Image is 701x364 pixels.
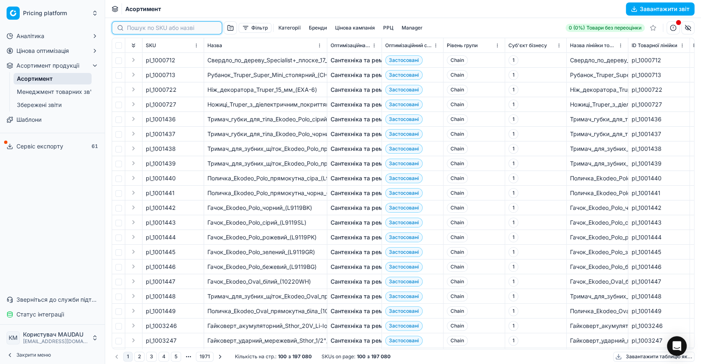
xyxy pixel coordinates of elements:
nav: pagination [112,351,225,362]
div: Ніж_декоратора_Truper_15_мм_(EXA-6) [570,86,625,94]
span: SKU [146,42,156,49]
div: Гачок_Ekodeo_Polo_чорний_(L9119BK) [207,204,324,212]
div: pl_1001447 [632,278,686,286]
span: pl_1001437 [146,130,175,138]
button: 3 [146,352,157,362]
button: 5 [171,352,181,362]
a: Сантехніка та ремонт [331,71,393,79]
div: Тримач_для_зубних_щіток_Ekodeo_Polo_прямий_чорний_(L9117ВК) [207,159,324,168]
button: РРЦ [380,23,397,33]
div: Ножиці_Truper_з_діелектричним_покриттям_150_мм_(TIEL-6) [207,100,324,109]
div: Рубанок_Truper_Super_Mini_столярний_(CH-3) [207,71,324,79]
button: Статус інтеграції [3,308,101,321]
span: Pricing platform [23,9,88,17]
button: Expand [129,158,138,168]
div: Гачок_Ekodeo_Polo_чорний_(L9119BK) [570,204,625,212]
div: pl_1001439 [632,159,686,168]
button: Expand [129,335,138,345]
span: Товари без переоцінки [586,25,641,31]
button: Цінова кампанія [332,23,378,33]
a: Сантехніка та ремонт [331,130,393,138]
button: Expand [129,247,138,257]
span: pl_1001441 [146,189,175,197]
span: Chain [447,55,468,65]
button: Expand [129,70,138,80]
strong: 197 080 [371,353,391,360]
div: Гачок_Ekodeo_Oval_білий_(10220WH) [207,278,324,286]
span: Chain [447,336,468,346]
strong: 100 [357,353,365,360]
span: Chain [447,114,468,124]
a: Сантехніка та ремонт [331,174,393,182]
span: 1 [508,277,518,287]
a: Сантехніка та ремонт [331,248,393,256]
a: Сантехніка та ремонт [331,307,393,315]
div: Гайковерт_акумуляторний_Sthor_20V_Li-Ion_КМ-_150_Nm_тримач_6-гранний_1/4"_(78113) [570,322,625,330]
span: SKUs on page : [322,353,355,360]
span: pl_1001444 [146,233,176,241]
span: Назва лінійки товарів [570,42,616,49]
a: Менеджмент товарних зв'язків [14,86,92,98]
button: Expand all [129,41,138,50]
button: Expand [129,306,138,316]
button: 1 [123,352,133,362]
span: Chain [447,188,468,198]
button: 1971 [196,352,214,362]
a: Сантехніка та ремонт [331,233,393,241]
span: Шаблони [16,116,41,124]
span: Рівень групи [447,42,478,49]
span: Застосовані [385,129,423,139]
span: 1 [508,159,518,168]
div: pl_1000722 [632,86,686,94]
span: Chain [447,277,468,287]
span: Застосовані [385,336,423,346]
span: Застосовані [385,306,423,316]
div: pl_1001445 [632,248,686,256]
span: 1 [508,321,518,331]
span: Chain [447,85,468,95]
button: Сервіс експорту [3,140,101,153]
span: Користувач MAUDAU [23,331,88,338]
div: pl_1000712 [632,56,686,64]
span: 1 [508,85,518,95]
button: Expand [129,232,138,242]
button: Expand [129,114,138,124]
span: 1 [508,129,518,139]
span: pl_1001440 [146,174,176,182]
strong: з [288,353,291,360]
div: Тримач_для_зубних_щіток_Ekodeo_Oval_прямий_білий_(10216WH) [570,292,625,300]
nav: breadcrumb [125,5,161,13]
div: Тримач_для_зубних_щіток_Ekodeo_Polo_прямий_чорний_(L9117ВК) [570,159,625,168]
span: Застосовані [385,70,423,80]
button: Категорії [275,23,304,33]
div: Ножиці_Truper_з_діелектричним_покриттям_150_мм_(TIEL-6) [570,100,625,109]
div: Поличка_Ekodeo_Oval_прямокутна_біла_(10217WH) [207,307,324,315]
button: Аналітика [3,30,101,43]
div: pl_1003247 [632,337,686,345]
span: Chain [447,306,468,316]
div: Рубанок_Truper_Super_Mini_столярний_(CH-3) [570,71,625,79]
button: Завантажити звіт [626,2,694,16]
div: Гачок_Ekodeo_Polo_рожевий_(L9119PK) [570,233,625,241]
span: Закрити меню [16,352,51,358]
strong: з [367,353,370,360]
div: Поличка_Ekodeo_Polo_прямокутна_сіра_(L9118SL) [207,174,324,182]
button: Фільтр [239,23,271,33]
div: Тримач_для_зубних_щіток_Ekodeo_Polo_прямий_сірий_(L9117SL) [207,145,324,153]
span: Chain [447,291,468,301]
span: Зверніться до служби підтримки [16,296,98,304]
a: Сантехніка та ремонт [331,159,393,168]
div: Гайковерт_ударний_мережевий_Sthor_1/2"_(57092) [207,337,324,345]
span: Chain [447,129,468,139]
span: Застосовані [385,188,423,198]
span: Chain [447,262,468,272]
div: pl_1003246 [632,322,686,330]
a: Сантехніка та ремонт [331,292,393,300]
div: Поличка_Ekodeo_Polo_прямокутна_чорна_(L9118BK) [570,189,625,197]
button: Expand [129,143,138,153]
button: Expand [129,129,138,139]
a: Шаблони [3,113,101,126]
span: Chain [447,173,468,183]
span: Chain [447,203,468,213]
span: Застосовані [385,114,423,124]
